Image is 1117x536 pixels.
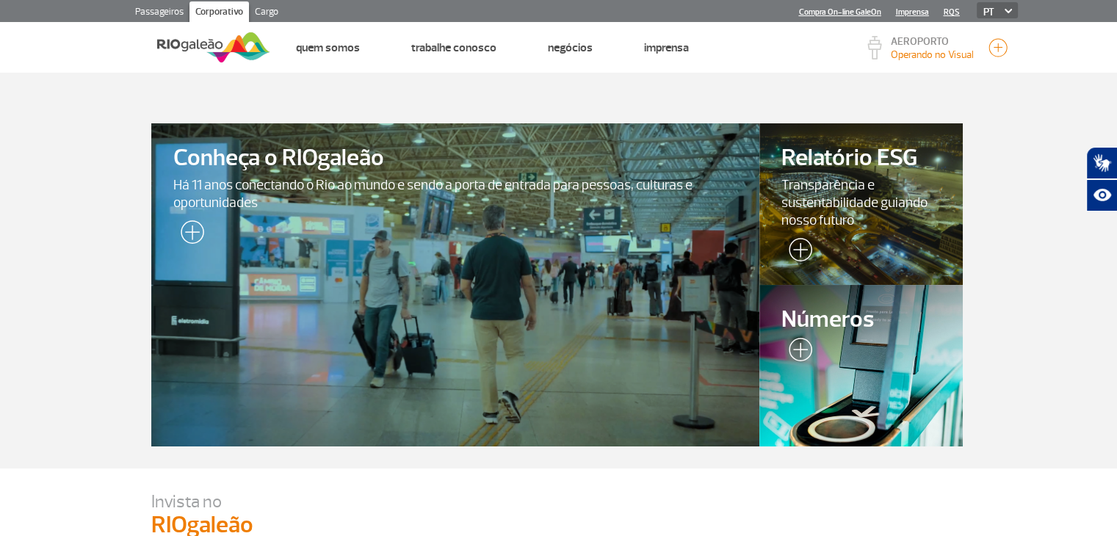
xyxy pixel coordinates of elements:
a: Trabalhe Conosco [411,40,496,55]
a: Imprensa [644,40,689,55]
span: Transparência e sustentabilidade guiando nosso futuro [781,176,940,229]
a: Números [759,285,962,446]
p: Visibilidade de 8000m [891,47,974,62]
a: Negócios [548,40,593,55]
p: AEROPORTO [891,37,974,47]
a: Imprensa [896,7,929,17]
a: RQS [944,7,960,17]
a: Conheça o RIOgaleãoHá 11 anos conectando o Rio ao mundo e sendo a porta de entrada para pessoas, ... [151,123,760,446]
p: Invista no [151,490,966,513]
button: Abrir recursos assistivos. [1086,179,1117,211]
img: leia-mais [781,238,812,267]
span: Números [781,307,940,333]
a: Quem Somos [296,40,360,55]
a: Corporativo [189,1,249,25]
img: leia-mais [173,220,204,250]
img: leia-mais [781,338,812,367]
a: Cargo [249,1,284,25]
a: Relatório ESGTransparência e sustentabilidade guiando nosso futuro [759,123,962,285]
a: Passageiros [129,1,189,25]
span: Conheça o RIOgaleão [173,145,738,171]
div: Plugin de acessibilidade da Hand Talk. [1086,147,1117,211]
span: Há 11 anos conectando o Rio ao mundo e sendo a porta de entrada para pessoas, culturas e oportuni... [173,176,738,211]
span: Relatório ESG [781,145,940,171]
a: Compra On-line GaleOn [799,7,881,17]
button: Abrir tradutor de língua de sinais. [1086,147,1117,179]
